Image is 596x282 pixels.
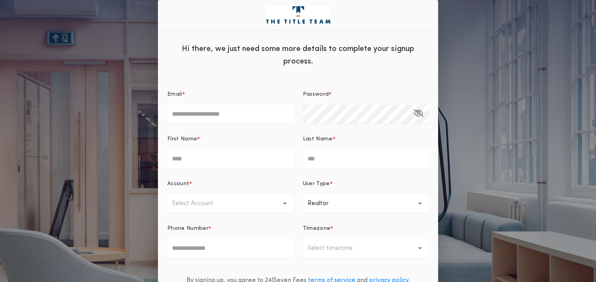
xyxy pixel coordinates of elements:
[303,194,429,213] button: Realtor
[303,105,429,124] input: Password*
[167,149,293,168] input: First Name*
[167,135,197,143] p: First Name
[413,105,423,124] button: Password*
[308,199,341,208] p: Realtor
[303,180,330,188] p: User Type
[167,239,293,258] input: Phone Number*
[303,135,333,143] p: Last Name
[158,36,438,72] div: Hi there, we just need some more details to complete your signup process.
[303,239,429,258] button: Select timezone
[303,149,429,168] input: Last Name*
[303,225,331,233] p: Timezone
[167,105,293,124] input: Email*
[308,244,365,253] p: Select timezone
[266,6,330,24] img: logo
[172,199,226,208] p: Select Account
[167,225,208,233] p: Phone Number
[303,91,329,98] p: Password
[167,194,293,213] button: Select Account
[167,180,189,188] p: Account
[167,91,182,98] p: Email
